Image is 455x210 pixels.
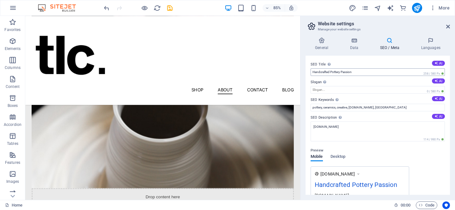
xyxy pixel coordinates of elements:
button: More [427,3,452,13]
i: Commerce [399,4,407,12]
button: 85% [263,4,285,12]
span: More [430,5,450,11]
i: Undo: Edit title (Ctrl+Z) [103,4,110,12]
button: Click here to leave preview mode and continue editing [141,4,148,12]
button: commerce [399,4,407,12]
h4: Data [340,37,370,51]
button: Slogan [432,78,445,83]
p: Content [6,84,20,89]
div: Handcrafted Pottery Passion [315,180,405,192]
i: Design (Ctrl+Alt+Y) [349,4,356,12]
span: [DOMAIN_NAME] [320,171,355,177]
p: Preview [311,147,323,154]
h4: Languages [411,37,450,51]
label: SEO Title [311,61,445,68]
i: Navigator [374,4,381,12]
p: Favorites [4,27,21,32]
a: Click to cancel selection. Double-click to open Pages [5,201,22,209]
span: Mobile [311,153,323,162]
button: SEO Description [432,114,445,119]
p: Elements [5,46,21,51]
div: Preview [311,154,345,166]
div: [DOMAIN_NAME] [315,192,405,199]
p: Boxes [8,103,18,108]
h6: Session time [394,201,411,209]
span: 258 / 580 Px [422,71,445,76]
button: design [349,4,356,12]
p: Accordion [4,122,21,127]
i: Publish [413,4,421,12]
span: 114 / 990 Px [422,137,445,142]
i: On resize automatically adjust zoom level to fit chosen device. [288,5,294,11]
label: Slogan [311,78,445,86]
button: save [166,4,173,12]
p: Features [5,160,20,165]
button: Usercentrics [442,201,450,209]
button: Code [416,201,437,209]
input: Slogan... [311,86,445,94]
i: AI Writer [387,4,394,12]
i: Reload page [154,4,161,12]
h6: 85% [272,4,282,12]
span: Code [419,201,434,209]
button: SEO Title [432,61,445,66]
button: undo [103,4,110,12]
button: text_generator [387,4,394,12]
label: SEO Description [311,114,445,121]
span: : [405,203,406,207]
h2: Website settings [318,21,450,27]
i: Pages (Ctrl+Alt+S) [361,4,369,12]
button: reload [153,4,161,12]
p: Columns [5,65,21,70]
p: Images [6,179,19,184]
h4: SEO / Meta [370,37,411,51]
h4: General [306,37,340,51]
i: Save (Ctrl+S) [166,4,173,12]
h3: Manage your website settings [318,27,437,32]
button: navigator [374,4,382,12]
label: SEO Keywords [311,96,445,104]
button: pages [361,4,369,12]
span: Desktop [331,153,346,162]
button: publish [412,3,422,13]
span: 00 00 [401,201,410,209]
span: 0 / 580 Px [426,89,445,94]
button: SEO Keywords [432,96,445,101]
p: Tables [7,141,18,146]
img: Editor Logo [36,4,84,12]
